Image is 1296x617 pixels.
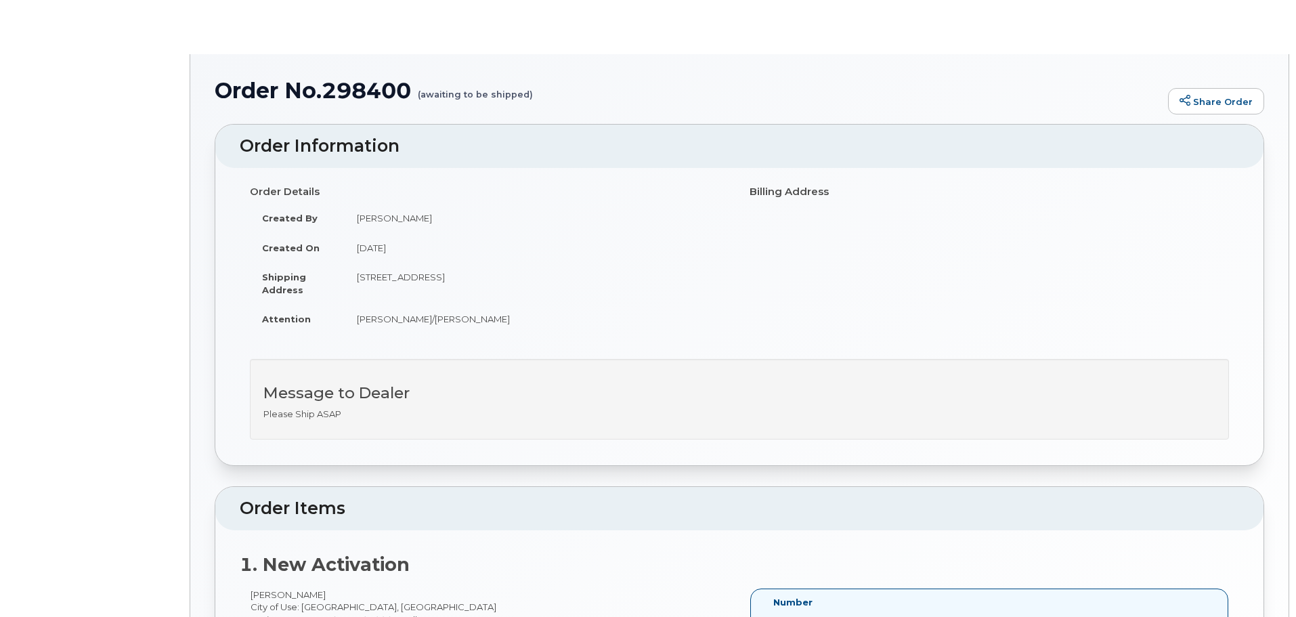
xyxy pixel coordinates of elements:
[240,499,1239,518] h2: Order Items
[262,314,311,324] strong: Attention
[773,596,813,609] label: Number
[262,213,318,224] strong: Created By
[345,203,729,233] td: [PERSON_NAME]
[750,186,1229,198] h4: Billing Address
[345,262,729,304] td: [STREET_ADDRESS]
[262,242,320,253] strong: Created On
[215,79,1161,102] h1: Order No.298400
[240,137,1239,156] h2: Order Information
[240,553,410,576] strong: 1. New Activation
[262,272,306,295] strong: Shipping Address
[1168,88,1264,115] a: Share Order
[345,233,729,263] td: [DATE]
[418,79,533,100] small: (awaiting to be shipped)
[263,408,1215,421] p: Please Ship ASAP
[263,385,1215,402] h3: Message to Dealer
[250,186,729,198] h4: Order Details
[345,304,729,334] td: [PERSON_NAME]/[PERSON_NAME]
